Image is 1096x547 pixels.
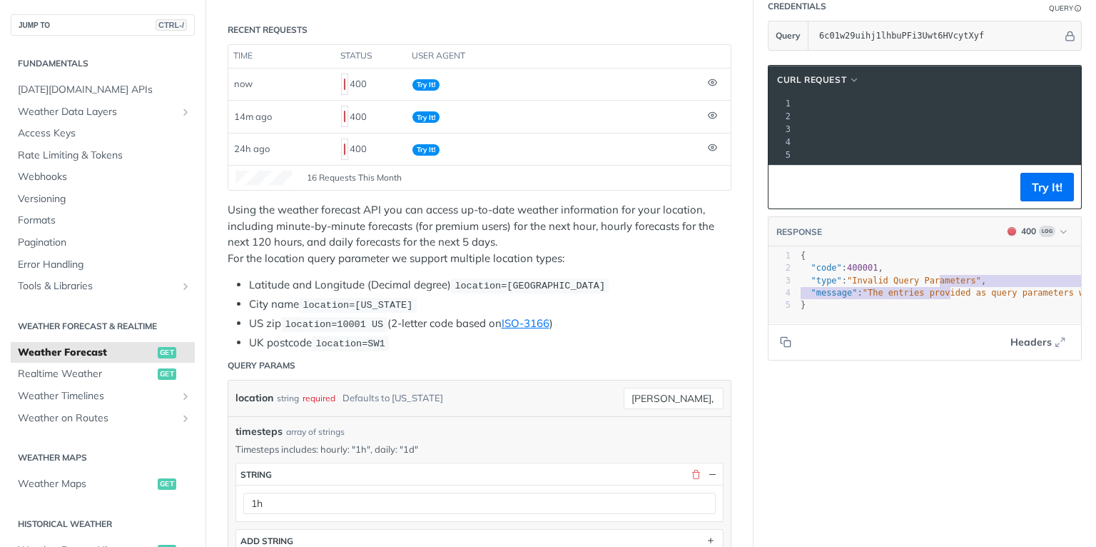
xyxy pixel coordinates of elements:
[235,388,273,408] label: location
[303,300,412,311] span: location=[US_STATE]
[236,463,723,485] button: string
[1008,227,1016,236] span: 400
[180,106,191,118] button: Show subpages for Weather Data Layers
[847,276,981,286] span: "Invalid Query Parameters"
[1039,226,1055,237] span: Log
[18,236,191,250] span: Pagination
[18,346,154,360] span: Weather Forecast
[772,73,865,87] button: cURL Request
[801,276,986,286] span: : ,
[11,408,195,429] a: Weather on RoutesShow subpages for Weather on Routes
[249,316,731,332] li: US zip (2-letter code based on )
[156,19,187,31] span: CTRL-/
[344,111,345,122] span: 400
[11,57,195,70] h2: Fundamentals
[768,123,793,136] div: 3
[286,426,345,438] div: array of strings
[158,478,176,490] span: get
[11,254,195,276] a: Error Handling
[249,296,731,313] li: City name
[11,518,195,531] h2: Historical Weather
[768,299,791,311] div: 5
[11,232,195,254] a: Pagination
[228,202,731,266] p: Using the weather forecast API you can access up-to-date weather information for your location, i...
[344,79,345,90] span: 400
[240,469,272,480] div: string
[11,123,195,144] a: Access Keys
[341,104,401,129] div: 400
[768,21,808,50] button: Query
[1021,225,1036,238] div: 400
[11,342,195,363] a: Weather Forecastget
[11,79,195,101] a: [DATE][DOMAIN_NAME] APIs
[768,136,793,149] div: 4
[228,45,335,68] th: time
[158,347,176,358] span: get
[249,277,731,293] li: Latitude and Longitude (Decimal degree)
[307,171,402,184] span: 16 Requests This Month
[801,263,883,273] span: : ,
[18,258,191,272] span: Error Handling
[1000,224,1074,239] button: 400400Log
[341,72,401,96] div: 400
[158,368,176,380] span: get
[776,331,796,353] button: Copy to clipboard
[407,45,702,68] th: user agent
[18,389,176,403] span: Weather Timelines
[847,263,878,273] span: 400001
[18,149,191,163] span: Rate Limiting & Tokens
[11,166,195,188] a: Webhooks
[412,144,440,156] span: Try It!
[768,250,791,262] div: 1
[412,111,440,123] span: Try It!
[303,388,335,408] div: required
[228,24,308,36] div: Recent Requests
[11,101,195,123] a: Weather Data LayersShow subpages for Weather Data Layers
[776,225,823,239] button: RESPONSE
[768,275,791,287] div: 3
[342,388,443,408] div: Defaults to [US_STATE]
[235,443,724,456] p: Timesteps includes: hourly: "1h", daily: "1d"
[768,287,791,299] div: 4
[11,145,195,166] a: Rate Limiting & Tokens
[1010,335,1052,350] span: Headers
[11,276,195,297] a: Tools & LibrariesShow subpages for Tools & Libraries
[801,251,806,261] span: {
[180,413,191,424] button: Show subpages for Weather on Routes
[706,468,719,481] button: Hide
[811,276,841,286] span: "type"
[811,288,857,298] span: "message"
[811,263,841,273] span: "code"
[18,192,191,206] span: Versioning
[502,316,549,330] a: ISO-3166
[249,335,731,351] li: UK postcode
[768,110,793,123] div: 2
[228,359,295,372] div: Query Params
[1020,173,1074,201] button: Try It!
[776,29,801,42] span: Query
[344,144,345,155] span: 400
[768,149,793,161] div: 5
[11,386,195,407] a: Weather TimelinesShow subpages for Weather Timelines
[11,189,195,210] a: Versioning
[285,319,383,330] span: location=10001 US
[455,281,605,291] span: location=[GEOGRAPHIC_DATA]
[801,300,806,310] span: }
[180,391,191,402] button: Show subpages for Weather Timelines
[18,477,154,491] span: Weather Maps
[277,388,299,408] div: string
[240,536,293,546] div: ADD string
[18,367,154,381] span: Realtime Weather
[777,74,846,86] span: cURL Request
[315,338,385,349] span: location=SW1
[234,111,272,122] span: 14m ago
[18,126,191,141] span: Access Keys
[234,78,253,89] span: now
[11,473,195,495] a: Weather Mapsget
[11,451,195,464] h2: Weather Maps
[11,320,195,333] h2: Weather Forecast & realtime
[11,210,195,231] a: Formats
[235,424,283,439] span: timesteps
[180,281,191,292] button: Show subpages for Tools & Libraries
[768,262,791,274] div: 2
